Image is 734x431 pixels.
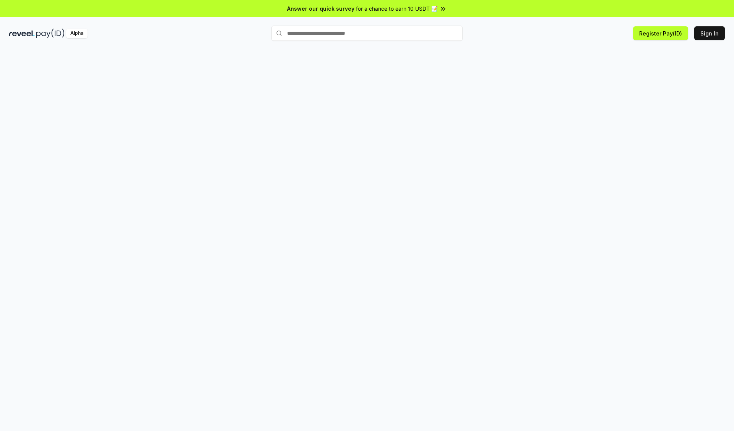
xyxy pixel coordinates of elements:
span: for a chance to earn 10 USDT 📝 [356,5,438,13]
button: Register Pay(ID) [633,26,688,40]
img: pay_id [36,29,65,38]
span: Answer our quick survey [287,5,354,13]
button: Sign In [694,26,725,40]
img: reveel_dark [9,29,35,38]
div: Alpha [66,29,88,38]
